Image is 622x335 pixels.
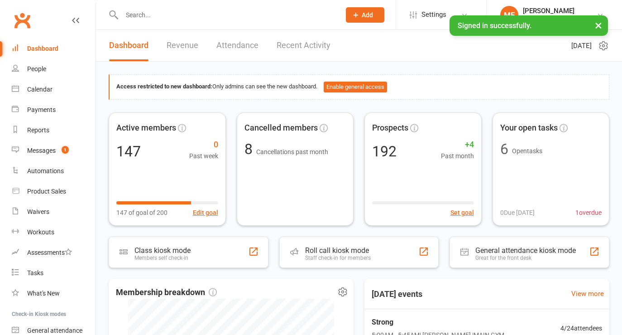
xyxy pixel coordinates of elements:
a: Assessments [12,243,96,263]
span: Your open tasks [500,121,558,135]
a: View more [571,288,604,299]
div: Payments [27,106,56,113]
span: Signed in successfully. [458,21,531,30]
span: Open tasks [512,147,542,155]
span: Membership breakdown [116,286,217,299]
a: Automations [12,161,96,181]
span: 4 / 24 attendees [560,323,602,333]
a: Workouts [12,222,96,243]
a: What's New [12,283,96,304]
div: Messages [27,147,56,154]
span: Add [362,11,373,19]
div: Workouts [27,228,54,236]
span: [DATE] [571,40,592,51]
div: Calendar [27,86,53,93]
a: Calendar [12,79,96,100]
div: General attendance kiosk mode [475,246,576,255]
span: 0 [189,138,218,151]
input: Search... [119,9,334,21]
a: Dashboard [12,39,96,59]
a: Product Sales [12,181,96,202]
div: Product Sales [27,188,66,195]
div: 6 [500,142,508,156]
div: What's New [27,290,60,297]
span: 1 [62,146,69,154]
div: 192 [372,144,397,159]
button: Set goal [450,208,474,218]
div: Great for the front desk [475,255,576,261]
a: Clubworx [11,9,33,32]
span: 1 overdue [575,208,602,218]
span: Prospects [372,121,408,135]
div: MF [500,6,518,24]
strong: Access restricted to new dashboard: [116,83,212,90]
div: Dashboard [27,45,58,52]
button: Edit goal [193,208,218,218]
a: Messages 1 [12,141,96,161]
span: 8 [244,141,256,158]
div: [PERSON_NAME] [523,7,574,15]
div: Roll call kiosk mode [305,246,371,255]
div: Assessments [27,249,72,256]
div: Waivers [27,208,49,215]
div: Only admins can see the new dashboard. [116,82,602,92]
a: Payments [12,100,96,120]
span: Cancelled members [244,121,318,135]
div: Members self check-in [134,255,191,261]
a: Dashboard [109,30,148,61]
div: Staff check-in for members [305,255,371,261]
button: Add [346,7,384,23]
span: +4 [441,138,474,151]
div: MFIIT [523,15,574,23]
span: Past month [441,151,474,161]
button: × [590,15,607,35]
a: Attendance [216,30,258,61]
span: Cancellations past month [256,148,328,155]
a: Revenue [167,30,198,61]
div: Automations [27,167,64,175]
span: Past week [189,151,218,161]
span: 0 Due [DATE] [500,208,535,218]
div: 147 [116,144,141,159]
span: 147 of goal of 200 [116,208,167,218]
a: Recent Activity [277,30,330,61]
a: Tasks [12,263,96,283]
a: Reports [12,120,96,141]
div: People [27,65,46,73]
div: Class kiosk mode [134,246,191,255]
span: Active members [116,121,176,135]
div: Tasks [27,269,43,277]
a: Waivers [12,202,96,222]
button: Enable general access [324,82,387,92]
div: Reports [27,126,49,134]
a: People [12,59,96,79]
span: Settings [421,5,446,25]
div: General attendance [27,327,82,334]
span: Strong [372,316,504,328]
h3: [DATE] events [364,286,430,302]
